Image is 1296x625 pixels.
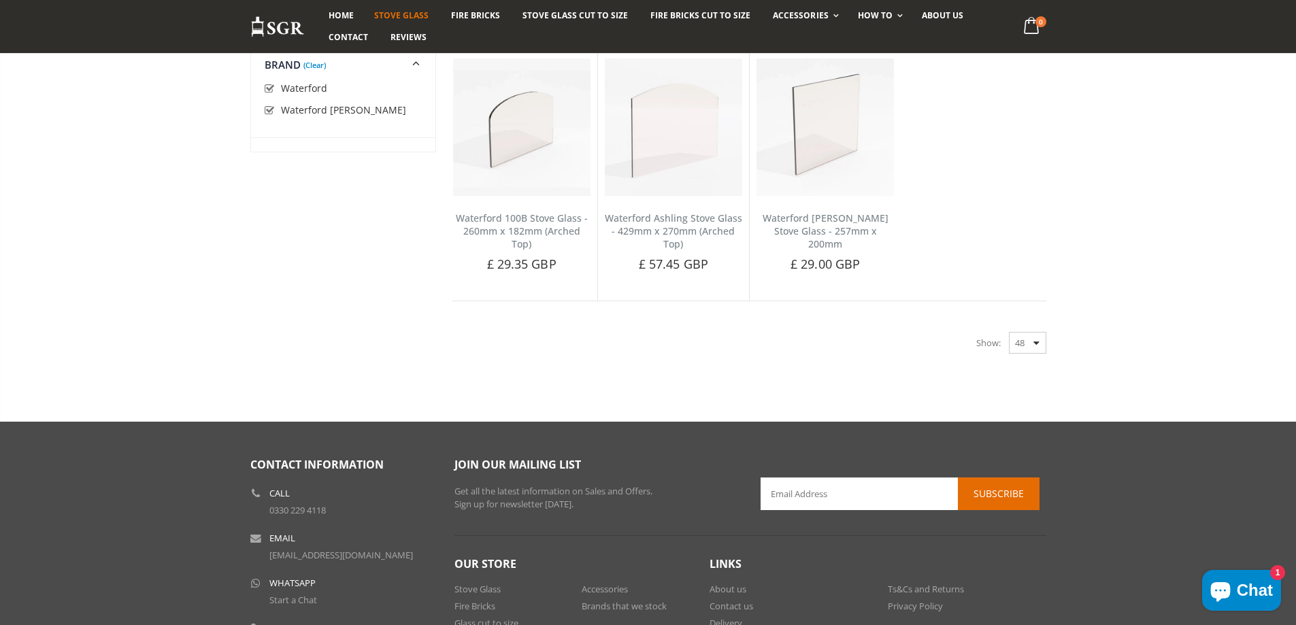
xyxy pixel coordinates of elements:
[763,212,888,250] a: Waterford [PERSON_NAME] Stove Glass - 257mm x 200mm
[1198,570,1285,614] inbox-online-store-chat: Shopify online store chat
[318,27,378,48] a: Contact
[250,16,305,38] img: Stove Glass Replacement
[522,10,628,21] span: Stove Glass Cut To Size
[265,58,301,71] span: Brand
[912,5,974,27] a: About us
[374,10,429,21] span: Stove Glass
[454,583,501,595] a: Stove Glass
[269,489,290,498] b: Call
[582,583,628,595] a: Accessories
[453,58,591,196] img: Waterford 100B (arched top) Stove Glass
[456,212,588,250] a: Waterford 100B Stove Glass - 260mm x 182mm (Arched Top)
[281,82,327,95] span: Waterford
[922,10,963,21] span: About us
[451,10,500,21] span: Fire Bricks
[763,5,845,27] a: Accessories
[958,477,1040,510] button: Subscribe
[380,27,437,48] a: Reviews
[976,332,1001,354] span: Show:
[773,10,828,21] span: Accessories
[391,31,427,43] span: Reviews
[269,579,316,588] b: WhatsApp
[605,212,742,250] a: Waterford Ashling Stove Glass - 429mm x 270mm (Arched Top)
[605,58,742,196] img: Waterford Ashling (Arched Top) Stove Glass
[858,10,893,21] span: How To
[303,63,326,67] a: (Clear)
[848,5,910,27] a: How To
[710,600,753,612] a: Contact us
[281,103,406,116] span: Waterford [PERSON_NAME]
[250,457,384,472] span: Contact Information
[329,31,368,43] span: Contact
[757,58,894,196] img: Waterford Stanley / Forrest Stove Glass
[639,256,708,272] span: £ 57.45 GBP
[269,504,326,516] a: 0330 229 4118
[454,556,516,571] span: Our Store
[269,534,295,543] b: Email
[582,600,667,612] a: Brands that we stock
[650,10,750,21] span: Fire Bricks Cut To Size
[888,600,943,612] a: Privacy Policy
[1018,14,1046,40] a: 0
[761,477,1040,510] input: Email Address
[710,556,742,571] span: Links
[454,600,495,612] a: Fire Bricks
[640,5,761,27] a: Fire Bricks Cut To Size
[364,5,439,27] a: Stove Glass
[1035,16,1046,27] span: 0
[710,583,746,595] a: About us
[791,256,860,272] span: £ 29.00 GBP
[487,256,556,272] span: £ 29.35 GBP
[269,594,317,606] a: Start a Chat
[512,5,638,27] a: Stove Glass Cut To Size
[269,549,413,561] a: [EMAIL_ADDRESS][DOMAIN_NAME]
[329,10,354,21] span: Home
[454,457,581,472] span: Join our mailing list
[454,485,740,511] p: Get all the latest information on Sales and Offers. Sign up for newsletter [DATE].
[441,5,510,27] a: Fire Bricks
[318,5,364,27] a: Home
[888,583,964,595] a: Ts&Cs and Returns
